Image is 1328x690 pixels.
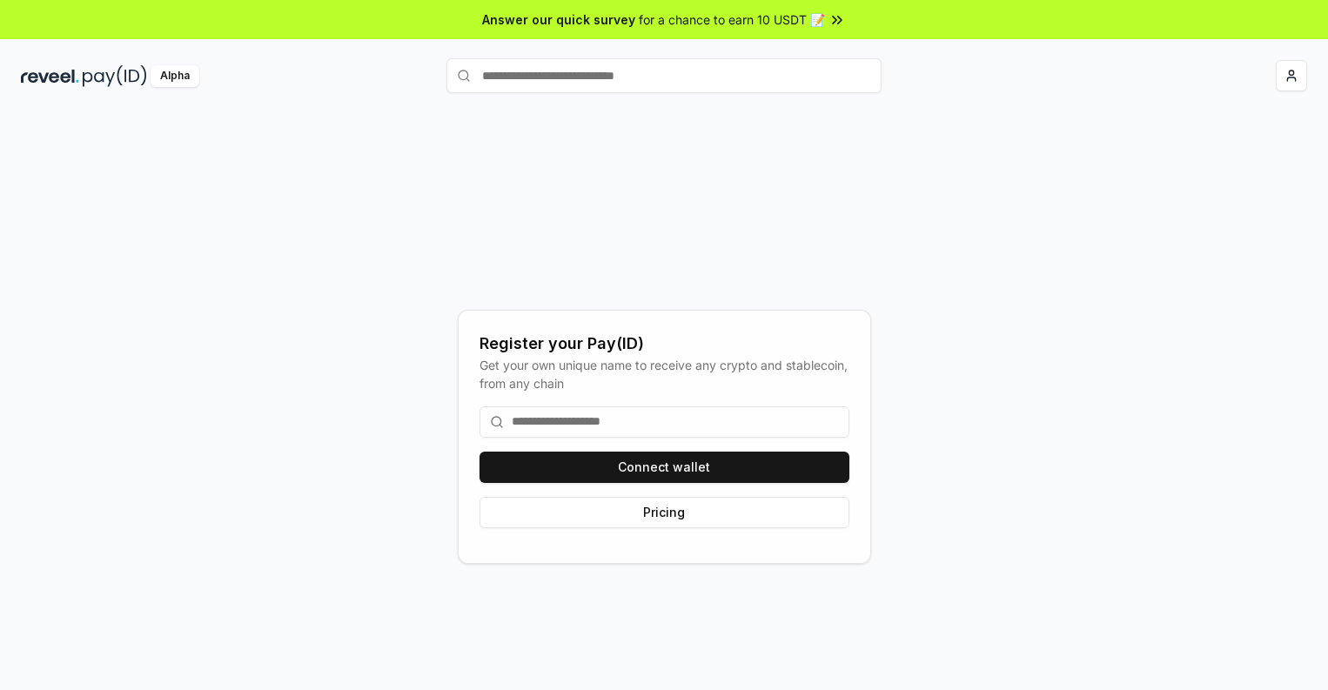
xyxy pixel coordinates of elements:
div: Get your own unique name to receive any crypto and stablecoin, from any chain [480,356,849,392]
span: for a chance to earn 10 USDT 📝 [639,10,825,29]
div: Alpha [151,65,199,87]
span: Answer our quick survey [482,10,635,29]
div: Register your Pay(ID) [480,332,849,356]
button: Connect wallet [480,452,849,483]
img: reveel_dark [21,65,79,87]
img: pay_id [83,65,147,87]
button: Pricing [480,497,849,528]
